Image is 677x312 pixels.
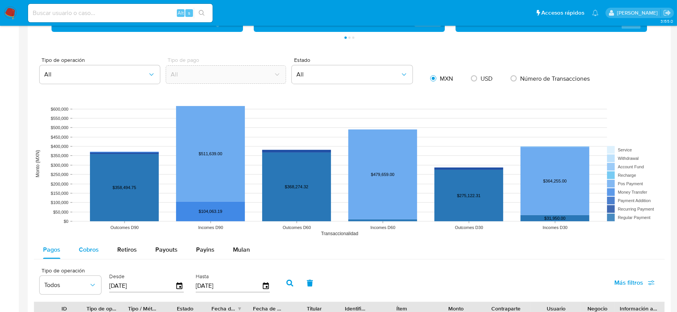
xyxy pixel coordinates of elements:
[188,9,190,17] span: s
[28,8,213,18] input: Buscar usuario o caso...
[178,9,184,17] span: Alt
[194,8,210,18] button: search-icon
[660,18,673,24] span: 3.155.0
[617,9,660,17] p: dalia.goicochea@mercadolibre.com.mx
[663,9,671,17] a: Salir
[592,10,599,16] a: Notificaciones
[541,9,584,17] span: Accesos rápidos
